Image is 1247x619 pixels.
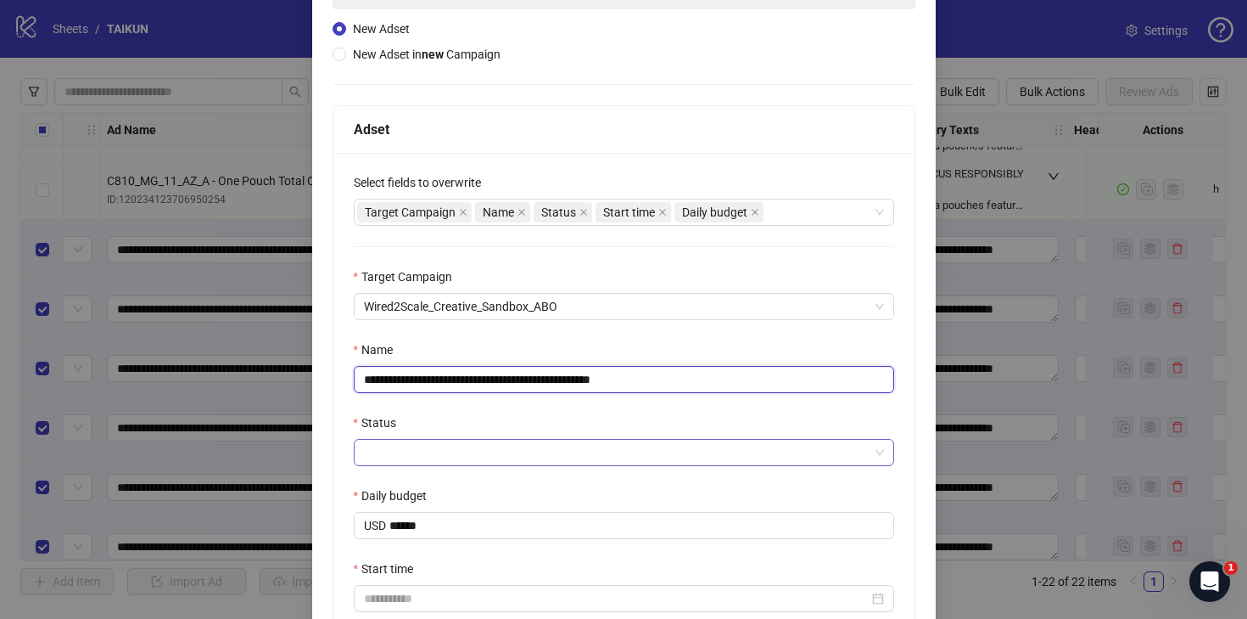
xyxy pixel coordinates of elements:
span: Target Campaign [365,203,456,222]
input: Name [354,366,894,393]
span: Start time [603,203,655,222]
span: close [751,208,759,217]
span: 1 [1224,561,1238,575]
span: close [459,208,467,217]
span: Start time [596,202,671,222]
span: close [517,208,526,217]
iframe: Intercom live chat [1189,561,1230,602]
span: close [579,208,588,217]
label: Start time [354,560,424,578]
span: Name [483,203,514,222]
span: Daily budget [682,203,747,222]
input: Daily budget [389,513,893,538]
div: Adset [354,119,894,140]
span: Wired2Scale_Creative_Sandbox_ABO [364,294,884,319]
span: New Adset in Campaign [353,48,500,61]
span: Target Campaign [357,202,472,222]
span: Status [541,203,576,222]
span: Daily budget [674,202,763,222]
strong: new [422,48,444,61]
label: Select fields to overwrite [354,173,492,192]
span: New Adset [353,22,410,36]
span: Status [534,202,592,222]
label: Status [354,414,407,432]
span: close [658,208,667,217]
input: Start time [364,589,869,608]
span: Name [475,202,530,222]
label: Target Campaign [354,267,463,286]
label: Name [354,340,404,359]
label: Daily budget [354,487,438,505]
